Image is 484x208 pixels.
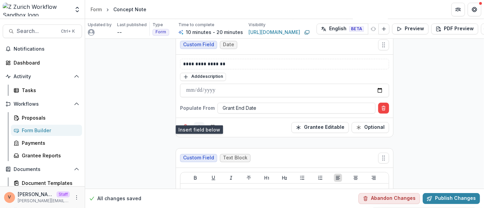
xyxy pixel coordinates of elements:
[22,87,77,94] div: Tasks
[113,6,146,13] div: Concept Note
[263,174,271,182] button: Heading 1
[248,22,265,28] p: Visibility
[207,122,218,133] button: Field Settings
[72,3,82,16] button: Open entity switcher
[191,174,199,182] button: Bold
[14,59,77,66] div: Dashboard
[11,112,82,123] a: Proposals
[117,22,147,28] p: Last published
[316,174,324,182] button: Ordered List
[117,29,122,36] p: --
[3,71,82,82] button: Open Activity
[194,122,205,133] button: Add field
[22,114,77,121] div: Proposals
[14,167,71,172] span: Documents
[180,73,226,81] button: Adddescription
[88,4,104,14] a: Form
[180,104,215,111] p: Populate From
[451,3,465,16] button: Partners
[248,29,300,36] a: [URL][DOMAIN_NAME]
[11,85,82,96] a: Tasks
[18,191,54,198] p: [PERSON_NAME]
[3,24,82,38] button: Search...
[11,125,82,136] a: Form Builder
[3,57,82,68] a: Dashboard
[352,174,360,182] button: Align Center
[378,153,389,163] button: Move field
[180,122,191,133] button: Delete field
[88,22,112,28] p: Updated by
[14,74,71,80] span: Activity
[378,23,389,34] button: Add Language
[183,155,214,161] span: Custom Field
[358,193,420,204] button: Abandon Changes
[88,29,95,36] svg: avatar
[368,23,379,34] button: Refresh Translation
[245,174,253,182] button: Strike
[72,193,81,202] button: More
[18,198,70,204] p: [PERSON_NAME][EMAIL_ADDRESS][DOMAIN_NAME]
[423,193,480,204] button: Publish Changes
[22,127,77,134] div: Form Builder
[8,195,11,200] div: Venkat
[152,22,163,28] p: Type
[468,3,481,16] button: Get Help
[280,174,289,182] button: Heading 2
[22,139,77,146] div: Payments
[11,137,82,149] a: Payments
[3,3,70,16] img: Z Zurich Workflow Sandbox logo
[91,6,102,13] div: Form
[303,28,311,36] button: Copy link
[317,23,368,34] button: English BETA
[17,28,57,34] span: Search...
[186,29,243,36] p: 10 minutes - 20 minutes
[298,174,306,182] button: Bullet List
[22,152,77,159] div: Grantee Reports
[223,42,234,48] span: Date
[291,122,349,133] button: Read Only Toggle
[11,150,82,161] a: Grantee Reports
[11,177,82,189] a: Document Templates
[60,28,76,35] div: Ctrl + K
[57,191,70,197] p: Staff
[378,103,389,114] button: Delete condition
[22,179,77,187] div: Document Templates
[392,23,429,34] button: Preview
[370,174,378,182] button: Align Right
[431,23,478,34] button: PDF Preview
[352,122,389,133] button: Required
[156,30,166,34] span: Form
[334,174,342,182] button: Align Left
[3,99,82,109] button: Open Workflows
[14,101,71,107] span: Workflows
[14,46,79,52] span: Notifications
[227,174,235,182] button: Italicize
[3,164,82,175] button: Open Documents
[378,39,389,50] button: Move field
[97,195,141,202] p: All changes saved
[209,174,217,182] button: Underline
[88,4,149,14] nav: breadcrumb
[3,44,82,54] button: Notifications
[223,155,247,161] span: Text Block
[183,42,214,48] span: Custom Field
[178,22,214,28] p: Time to complete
